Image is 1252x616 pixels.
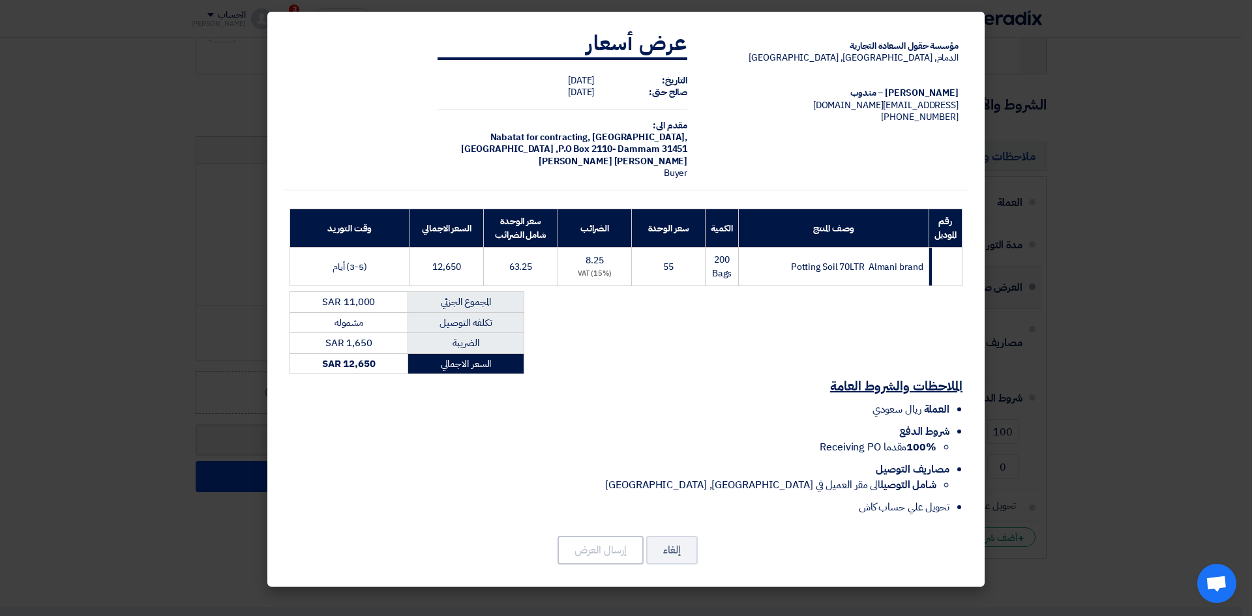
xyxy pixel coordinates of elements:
[872,402,921,417] span: ريال سعودي
[408,353,524,374] td: السعر الاجمالي
[632,209,706,248] th: سعر الوحدة
[558,209,631,248] th: الضرائب
[663,260,674,274] span: 55
[880,477,936,493] strong: شامل التوصيل
[1197,564,1236,603] a: دردشة مفتوحة
[558,536,644,565] button: إرسال العرض
[586,27,687,59] strong: عرض أسعار
[322,357,376,371] strong: SAR 12,650
[333,260,367,274] span: (3-5) أيام
[649,85,687,99] strong: صالح حتى:
[664,166,688,180] span: Buyer
[899,424,949,439] span: شروط الدفع
[876,462,949,477] span: مصاريف التوصيل
[568,85,594,99] span: [DATE]
[705,209,738,248] th: الكمية
[646,536,698,565] button: إلغاء
[813,98,959,112] span: [EMAIL_ADDRESS][DOMAIN_NAME]
[509,260,533,274] span: 63.25
[712,253,732,280] span: 200 Bags
[820,439,936,455] span: مقدما Receiving PO
[410,209,483,248] th: السعر الاجمالي
[461,130,688,156] span: [GEOGRAPHIC_DATA], [GEOGRAPHIC_DATA] ,P.O Box 2110- Dammam 31451
[408,333,524,354] td: الضريبة
[408,312,524,333] td: تكلفه التوصيل
[924,402,949,417] span: العملة
[586,254,604,267] span: 8.25
[791,260,923,274] span: Potting Soil 70LTR Almani brand
[290,292,408,313] td: SAR 11,000
[906,439,936,455] strong: 100%
[568,74,594,87] span: [DATE]
[739,209,929,248] th: وصف المنتج
[539,154,687,168] span: [PERSON_NAME] [PERSON_NAME]
[490,130,591,144] span: Nabatat for contracting,
[749,51,959,65] span: الدمام, [GEOGRAPHIC_DATA], [GEOGRAPHIC_DATA]
[830,376,962,396] u: الملاحظات والشروط العامة
[653,119,687,132] strong: مقدم الى:
[290,209,410,248] th: وقت التوريد
[708,87,959,99] div: [PERSON_NAME] – مندوب
[563,269,626,280] div: (15%) VAT
[929,209,962,248] th: رقم الموديل
[662,74,687,87] strong: التاريخ:
[708,40,959,52] div: مؤسسة حقول السعادة التجارية
[484,209,558,248] th: سعر الوحدة شامل الضرائب
[432,260,460,274] span: 12,650
[335,315,363,330] span: مشموله
[290,477,936,493] li: الى مقر العميل في [GEOGRAPHIC_DATA], [GEOGRAPHIC_DATA]
[881,110,959,124] span: [PHONE_NUMBER]
[408,292,524,313] td: المجموع الجزئي
[325,336,372,350] span: SAR 1,650
[290,499,949,515] li: تحويل علي حساب كاش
